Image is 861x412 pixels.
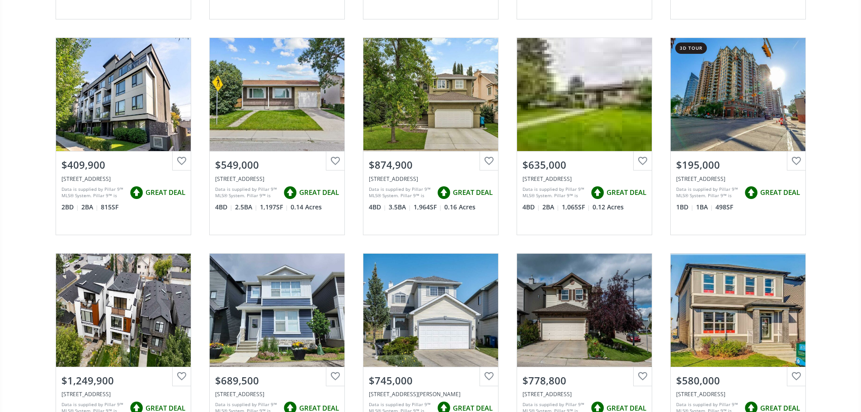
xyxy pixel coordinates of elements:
[522,175,646,183] div: 15 Harrow Crescent SW, Calgary, AB T2V 3B2
[715,203,733,212] span: 498 SF
[593,203,624,212] span: 0.12 Acres
[281,184,299,202] img: rating icon
[369,186,433,199] div: Data is supplied by Pillar 9™ MLS® System. Pillar 9™ is the owner of the copyright in its MLS® Sy...
[235,203,258,212] span: 2.5 BA
[101,203,118,212] span: 815 SF
[215,158,339,172] div: $549,000
[81,203,99,212] span: 2 BA
[696,203,713,212] span: 1 BA
[522,158,646,172] div: $635,000
[61,374,185,388] div: $1,249,900
[676,175,800,183] div: 1111 6 Avenue SW #1715, Calgary, AB T2P 5M5
[215,203,233,212] span: 4 BD
[61,203,79,212] span: 2 BD
[215,374,339,388] div: $689,500
[607,188,646,197] span: GREAT DEAL
[260,203,288,212] span: 1,197 SF
[215,175,339,183] div: 1212 Lake Sylvan Drive SE, Calgary, AB T2J5N7
[435,184,453,202] img: rating icon
[676,186,740,199] div: Data is supplied by Pillar 9™ MLS® System. Pillar 9™ is the owner of the copyright in its MLS® Sy...
[369,158,493,172] div: $874,900
[676,374,800,388] div: $580,000
[508,28,661,244] a: $635,000[STREET_ADDRESS]Data is supplied by Pillar 9™ MLS® System. Pillar 9™ is the owner of the ...
[127,184,146,202] img: rating icon
[542,203,560,212] span: 2 BA
[522,203,540,212] span: 4 BD
[742,184,760,202] img: rating icon
[522,186,586,199] div: Data is supplied by Pillar 9™ MLS® System. Pillar 9™ is the owner of the copyright in its MLS® Sy...
[369,374,493,388] div: $745,000
[61,186,125,199] div: Data is supplied by Pillar 9™ MLS® System. Pillar 9™ is the owner of the copyright in its MLS® Sy...
[389,203,411,212] span: 3.5 BA
[444,203,475,212] span: 0.16 Acres
[369,390,493,398] div: 99 Arbour Crest Rise NW, Calgary, AB T3G 4L3
[61,158,185,172] div: $409,900
[588,184,607,202] img: rating icon
[369,203,386,212] span: 4 BD
[676,203,694,212] span: 1 BD
[414,203,442,212] span: 1,964 SF
[200,28,354,244] a: $549,000[STREET_ADDRESS]Data is supplied by Pillar 9™ MLS® System. Pillar 9™ is the owner of the ...
[522,390,646,398] div: 22 Springborough Way SW, Calgary, AB T3H 5T4
[522,374,646,388] div: $778,800
[299,188,339,197] span: GREAT DEAL
[215,390,339,398] div: 1130 Alpine Avenue SW, Calgary, AB T2Y 0T2
[562,203,590,212] span: 1,065 SF
[676,158,800,172] div: $195,000
[369,175,493,183] div: 44 Mountain Park Circle SE, Calgary, AB T2Z 1N7
[61,390,185,398] div: 511 55 Avenue SW, Calgary, AB T2V 0E9
[215,186,279,199] div: Data is supplied by Pillar 9™ MLS® System. Pillar 9™ is the owner of the copyright in its MLS® Sy...
[453,188,493,197] span: GREAT DEAL
[661,28,815,244] a: 3d tour$195,000[STREET_ADDRESS]Data is supplied by Pillar 9™ MLS® System. Pillar 9™ is the owner ...
[146,188,185,197] span: GREAT DEAL
[676,390,800,398] div: 127 Wolf Hollow Rise SE, Calgary, AB T2X 4M8
[760,188,800,197] span: GREAT DEAL
[291,203,322,212] span: 0.14 Acres
[47,28,200,244] a: $409,900[STREET_ADDRESS]Data is supplied by Pillar 9™ MLS® System. Pillar 9™ is the owner of the ...
[354,28,508,244] a: $874,900[STREET_ADDRESS]Data is supplied by Pillar 9™ MLS® System. Pillar 9™ is the owner of the ...
[61,175,185,183] div: 607 17 Avenue NW #403, Calgary, AB T2M 0N6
